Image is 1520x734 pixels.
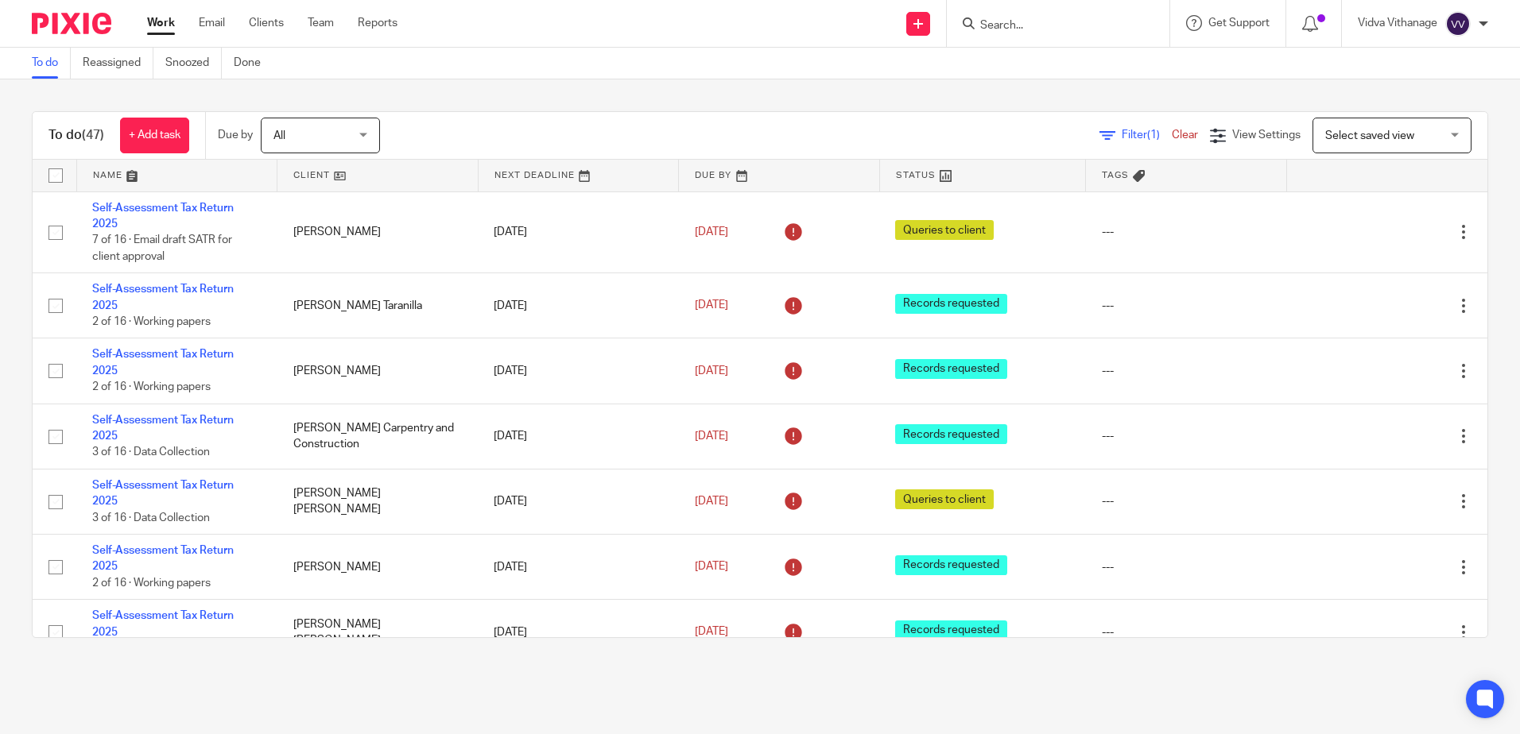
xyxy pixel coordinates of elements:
[695,431,728,442] span: [DATE]
[478,535,679,600] td: [DATE]
[308,15,334,31] a: Team
[277,600,479,665] td: [PERSON_NAME] [PERSON_NAME]
[695,496,728,507] span: [DATE]
[695,627,728,638] span: [DATE]
[478,469,679,534] td: [DATE]
[277,338,479,404] td: [PERSON_NAME]
[82,129,104,141] span: (47)
[92,578,211,589] span: 2 of 16 · Working papers
[199,15,225,31] a: Email
[979,19,1122,33] input: Search
[478,273,679,338] td: [DATE]
[895,294,1007,314] span: Records requested
[92,234,232,262] span: 7 of 16 · Email draft SATR for client approval
[1172,129,1198,141] a: Clear
[277,191,479,273] td: [PERSON_NAME]
[358,15,397,31] a: Reports
[1102,624,1271,640] div: ---
[92,381,211,392] span: 2 of 16 · Working papers
[92,203,234,230] a: Self-Assessment Tax Return 2025
[895,359,1007,379] span: Records requested
[1147,129,1160,141] span: (1)
[1102,559,1271,575] div: ---
[1445,11,1471,37] img: svg%3E
[277,535,479,600] td: [PERSON_NAME]
[478,338,679,404] td: [DATE]
[478,404,679,469] td: [DATE]
[895,424,1007,444] span: Records requested
[147,15,175,31] a: Work
[120,118,189,153] a: + Add task
[1358,15,1437,31] p: Vidva Vithanage
[695,300,728,311] span: [DATE]
[695,226,728,238] span: [DATE]
[895,620,1007,640] span: Records requested
[695,562,728,573] span: [DATE]
[1102,363,1271,379] div: ---
[83,48,153,79] a: Reassigned
[1325,130,1414,141] span: Select saved view
[92,447,210,458] span: 3 of 16 · Data Collection
[895,220,994,240] span: Queries to client
[32,48,71,79] a: To do
[92,610,234,637] a: Self-Assessment Tax Return 2025
[92,316,211,327] span: 2 of 16 · Working papers
[478,600,679,665] td: [DATE]
[249,15,284,31] a: Clients
[1208,17,1270,29] span: Get Support
[273,130,285,141] span: All
[92,480,234,507] a: Self-Assessment Tax Return 2025
[1102,428,1271,444] div: ---
[277,404,479,469] td: [PERSON_NAME] Carpentry and Construction
[1102,493,1271,509] div: ---
[165,48,222,79] a: Snoozed
[277,273,479,338] td: [PERSON_NAME] Taranilla
[92,545,234,572] a: Self-Assessment Tax Return 2025
[895,489,994,509] span: Queries to client
[1102,298,1271,314] div: ---
[478,191,679,273] td: [DATE]
[32,13,111,34] img: Pixie
[895,555,1007,575] span: Records requested
[277,469,479,534] td: [PERSON_NAME] [PERSON_NAME]
[92,349,234,376] a: Self-Assessment Tax Return 2025
[92,512,210,523] span: 3 of 16 · Data Collection
[1232,129,1301,141] span: View Settings
[92,415,234,442] a: Self-Assessment Tax Return 2025
[1102,224,1271,240] div: ---
[92,284,234,311] a: Self-Assessment Tax Return 2025
[1122,129,1172,141] span: Filter
[48,127,104,144] h1: To do
[234,48,273,79] a: Done
[1102,171,1129,180] span: Tags
[218,127,253,143] p: Due by
[695,365,728,377] span: [DATE]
